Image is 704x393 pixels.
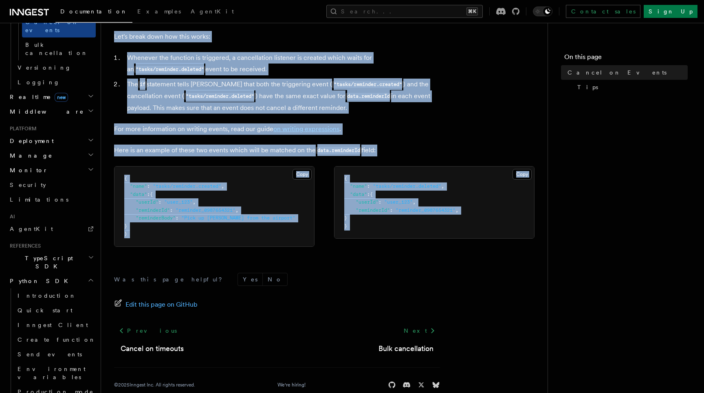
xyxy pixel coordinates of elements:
[170,207,173,213] span: :
[137,8,181,15] span: Examples
[7,274,96,288] button: Python SDK
[263,273,287,285] button: No
[18,307,73,314] span: Quick start
[10,196,68,203] span: Limitations
[147,191,150,197] span: :
[513,169,532,180] button: Copy
[14,347,96,362] a: Send events
[390,207,393,213] span: :
[378,343,433,354] a: Bulk cancellation
[350,191,367,197] span: "data"
[466,7,478,15] kbd: ⌘K
[7,90,96,104] button: Realtimenew
[7,213,15,220] span: AI
[124,231,127,237] span: }
[7,137,54,145] span: Deployment
[396,207,455,213] span: "reminder_0987654321"
[413,199,416,205] span: ,
[18,336,96,343] span: Create function
[181,215,295,221] span: "Pick up [PERSON_NAME] from the airport"
[7,243,41,249] span: References
[136,199,158,205] span: "userId"
[574,80,688,94] a: Tips
[125,299,198,310] span: Edit this page on GitHub
[184,93,255,100] code: "tasks/reminder.deleted"
[60,8,128,15] span: Documentation
[18,79,60,86] span: Logging
[7,251,96,274] button: TypeScript SDK
[441,183,444,189] span: ,
[238,273,262,285] button: Yes
[147,183,150,189] span: :
[125,52,440,75] li: Whenever the function is triggered, a cancellation listener is created which waits for an event t...
[7,166,48,174] span: Monitor
[114,299,198,310] a: Edit this page on GitHub
[326,5,483,18] button: Search...⌘K
[564,52,688,65] h4: On this page
[455,207,458,213] span: ,
[356,207,390,213] span: "reminderId"
[378,199,381,205] span: :
[316,147,361,154] code: data.reminderId
[114,382,195,388] div: © 2025 Inngest Inc. All rights reserved.
[114,31,440,42] p: Let's break down how this works:
[14,303,96,318] a: Quick start
[124,223,127,229] span: }
[176,207,235,213] span: "reminder_0987654321"
[14,75,96,90] a: Logging
[7,125,37,132] span: Platform
[373,183,441,189] span: "tasks/reminder.deleted"
[22,37,96,60] a: Bulk cancellation
[564,65,688,80] a: Cancel on Events
[14,60,96,75] a: Versioning
[125,79,440,114] li: The statement tells [PERSON_NAME] that both the triggering event ( ) and the cancellation event (...
[7,93,68,101] span: Realtime
[55,93,68,102] span: new
[273,125,339,133] a: on writing expressions
[114,275,228,283] p: Was this page helpful?
[153,183,221,189] span: "tasks/reminder.created"
[124,176,127,181] span: {
[7,192,96,207] a: Limitations
[350,183,367,189] span: "name"
[14,288,96,303] a: Introduction
[7,178,96,192] a: Security
[7,254,88,270] span: TypeScript SDK
[191,8,234,15] span: AgentKit
[136,215,176,221] span: "reminderBody"
[7,163,96,178] button: Monitor
[384,199,413,205] span: "user_123"
[7,277,73,285] span: Python SDK
[533,7,552,16] button: Toggle dark mode
[277,382,306,388] a: We're hiring!
[176,215,178,221] span: :
[136,207,170,213] span: "reminderId"
[568,68,667,77] span: Cancel on Events
[14,318,96,332] a: Inngest Client
[114,145,440,156] p: Here is an example of these two events which will be matched on the field:
[399,323,440,338] a: Next
[55,2,132,23] a: Documentation
[221,183,224,189] span: ,
[293,169,312,180] button: Copy
[158,199,161,205] span: :
[193,199,196,205] span: ,
[130,191,147,197] span: "data"
[14,332,96,347] a: Create function
[7,222,96,236] a: AgentKit
[345,93,391,100] code: data.reminderId
[18,322,88,328] span: Inngest Client
[132,2,186,22] a: Examples
[18,366,86,380] span: Environment variables
[344,176,347,181] span: {
[25,42,88,56] span: Bulk cancellation
[644,5,697,18] a: Sign Up
[7,104,96,119] button: Middleware
[138,81,147,88] code: if
[14,362,96,384] a: Environment variables
[566,5,640,18] a: Contact sales
[7,148,96,163] button: Manage
[367,191,370,197] span: :
[10,182,46,188] span: Security
[7,134,96,148] button: Deployment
